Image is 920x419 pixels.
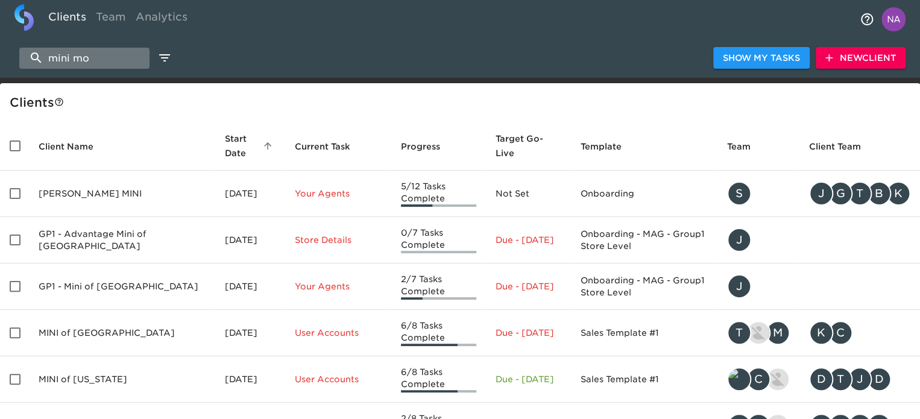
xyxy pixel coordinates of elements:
[816,47,906,69] button: NewClient
[809,181,833,206] div: J
[571,310,717,356] td: Sales Template #1
[154,48,175,68] button: edit
[401,139,456,154] span: Progress
[581,139,637,154] span: Template
[215,263,285,310] td: [DATE]
[727,139,766,154] span: Team
[14,4,34,31] img: logo
[496,327,561,339] p: Due - [DATE]
[723,51,800,66] span: Show My Tasks
[29,171,215,217] td: [PERSON_NAME] MINI
[867,367,891,391] div: D
[391,171,486,217] td: 5/12 Tasks Complete
[748,322,769,344] img: kevin.lo@roadster.com
[571,217,717,263] td: Onboarding - MAG - Group1 Store Level
[391,310,486,356] td: 6/8 Tasks Complete
[29,310,215,356] td: MINI of [GEOGRAPHIC_DATA]
[391,217,486,263] td: 0/7 Tasks Complete
[727,367,790,391] div: tyler@roadster.com, courteney.stenberg@roadster.com, kevin.lo@roadster.com
[881,7,906,31] img: Profile
[391,356,486,403] td: 6/8 Tasks Complete
[486,171,571,217] td: Not Set
[727,274,751,298] div: J
[295,234,382,246] p: Store Details
[295,327,382,339] p: User Accounts
[809,367,833,391] div: D
[848,181,872,206] div: T
[496,280,561,292] p: Due - [DATE]
[809,139,877,154] span: Client Team
[39,139,109,154] span: Client Name
[215,217,285,263] td: [DATE]
[43,4,91,34] a: Clients
[29,217,215,263] td: GP1 - Advantage Mini of [GEOGRAPHIC_DATA]
[295,139,366,154] span: Current Task
[29,356,215,403] td: MINI of [US_STATE]
[828,367,852,391] div: T
[727,181,790,206] div: savannah@roadster.com
[852,5,881,34] button: notifications
[131,4,192,34] a: Analytics
[391,263,486,310] td: 2/7 Tasks Complete
[828,321,852,345] div: C
[571,263,717,310] td: Onboarding - MAG - Group1 Store Level
[828,181,852,206] div: G
[215,310,285,356] td: [DATE]
[867,181,891,206] div: B
[295,139,350,154] span: This is the next Task in this Hub that should be completed
[295,187,382,200] p: Your Agents
[496,131,561,160] span: Target Go-Live
[496,373,561,385] p: Due - [DATE]
[766,321,790,345] div: M
[295,280,382,292] p: Your Agents
[225,131,276,160] span: Start Date
[848,367,872,391] div: J
[727,228,751,252] div: J
[727,321,751,345] div: T
[215,356,285,403] td: [DATE]
[215,171,285,217] td: [DATE]
[727,321,790,345] div: tracy@roadster.com, kevin.lo@roadster.com, mikayla.ott@roadster.com
[295,373,382,385] p: User Accounts
[767,368,789,390] img: kevin.lo@roadster.com
[746,367,770,391] div: C
[825,51,896,66] span: New Client
[713,47,810,69] button: Show My Tasks
[54,97,64,107] svg: This is a list of all of your clients and clients shared with you
[10,93,915,112] div: Client s
[809,321,833,345] div: K
[727,181,751,206] div: S
[29,263,215,310] td: GP1 - Mini of [GEOGRAPHIC_DATA]
[886,181,910,206] div: K
[496,234,561,246] p: Due - [DATE]
[728,368,750,390] img: tyler@roadster.com
[727,228,790,252] div: justin.gervais@roadster.com
[727,274,790,298] div: justin.gervais@roadster.com
[91,4,131,34] a: Team
[809,367,910,391] div: david.dukevares@bmwhawaii.com, tpalms@bmwhawaii.com, joseph@minihawaii.com, devon.owen@roadster.com
[571,171,717,217] td: Onboarding
[809,321,910,345] div: Kevin.Philips@bmwna.com, catherine.clark@Mininyc.com
[571,356,717,403] td: Sales Template #1
[809,181,910,206] div: james.kurtenbach@schomp.com, george.lawton@schomp.com, travis.taggart@schomp.com, brian.gritzmake...
[19,48,150,69] input: search
[496,131,546,160] span: Calculated based on the start date and the duration of all Tasks contained in this Hub.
